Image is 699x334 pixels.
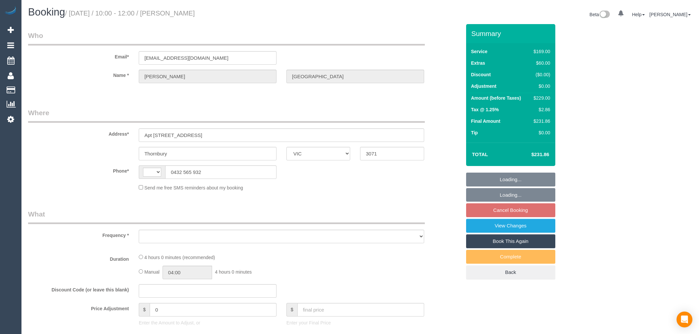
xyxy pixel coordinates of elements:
label: Email* [23,51,134,60]
h3: Summary [471,30,552,37]
span: $ [286,303,297,317]
label: Price Adjustment [23,303,134,312]
img: New interface [599,11,610,19]
label: Tip [471,129,478,136]
div: ($0.00) [531,71,550,78]
label: Service [471,48,488,55]
legend: What [28,209,425,224]
legend: Where [28,108,425,123]
label: Phone* [23,165,134,174]
a: Beta [590,12,610,17]
img: Automaid Logo [4,7,17,16]
div: $2.86 [531,106,550,113]
legend: Who [28,31,425,46]
span: $ [139,303,150,317]
label: Discount [471,71,491,78]
span: Send me free SMS reminders about my booking [144,185,243,190]
label: Duration [23,253,134,262]
div: $60.00 [531,60,550,66]
label: Name * [23,70,134,79]
span: 4 hours 0 minutes (recommended) [144,255,215,260]
input: First Name* [139,70,276,83]
span: Booking [28,6,65,18]
strong: Total [472,151,488,157]
div: $0.00 [531,129,550,136]
span: 4 hours 0 minutes [215,269,252,275]
label: Final Amount [471,118,500,124]
label: Frequency * [23,230,134,239]
input: Suburb* [139,147,276,160]
div: $0.00 [531,83,550,89]
p: Enter your Final Price [286,319,424,326]
div: $229.00 [531,95,550,101]
input: Post Code* [360,147,424,160]
label: Amount (before Taxes) [471,95,521,101]
label: Discount Code (or leave this blank) [23,284,134,293]
a: Book This Again [466,234,555,248]
small: / [DATE] / 10:00 - 12:00 / [PERSON_NAME] [65,10,195,17]
a: [PERSON_NAME] [649,12,691,17]
input: Email* [139,51,276,65]
label: Tax @ 1.25% [471,106,499,113]
a: View Changes [466,219,555,233]
div: $231.86 [531,118,550,124]
label: Address* [23,128,134,137]
input: Phone* [165,165,276,179]
input: final price [297,303,424,317]
h4: $231.86 [511,152,549,157]
a: Help [632,12,645,17]
label: Adjustment [471,83,497,89]
label: Extras [471,60,485,66]
a: Back [466,265,555,279]
div: Open Intercom Messenger [677,312,692,327]
span: Manual [144,269,160,275]
input: Last Name* [286,70,424,83]
div: $169.00 [531,48,550,55]
p: Enter the Amount to Adjust, or [139,319,276,326]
